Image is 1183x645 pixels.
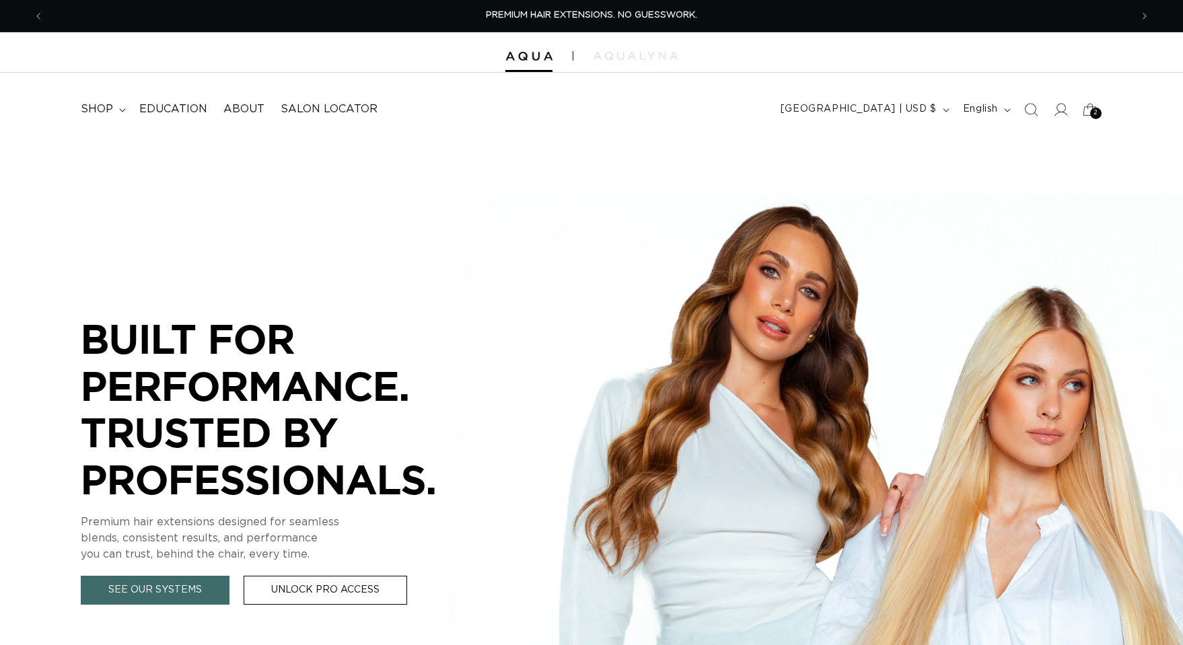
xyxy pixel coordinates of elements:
[139,102,207,116] span: Education
[781,102,937,116] span: [GEOGRAPHIC_DATA] | USD $
[215,94,273,124] a: About
[81,576,229,605] a: See Our Systems
[281,102,378,116] span: Salon Locator
[81,514,485,562] p: Premium hair extensions designed for seamless blends, consistent results, and performance you can...
[81,102,113,116] span: shop
[24,3,53,29] button: Previous announcement
[81,315,485,502] p: BUILT FOR PERFORMANCE. TRUSTED BY PROFESSIONALS.
[594,52,678,60] img: aqualyna.com
[1016,95,1046,124] summary: Search
[1094,108,1098,119] span: 2
[244,576,407,605] a: Unlock Pro Access
[955,97,1016,122] button: English
[273,94,386,124] a: Salon Locator
[963,102,998,116] span: English
[223,102,264,116] span: About
[486,11,697,20] span: PREMIUM HAIR EXTENSIONS. NO GUESSWORK.
[1130,3,1159,29] button: Next announcement
[73,94,131,124] summary: shop
[131,94,215,124] a: Education
[773,97,955,122] button: [GEOGRAPHIC_DATA] | USD $
[505,52,552,61] img: Aqua Hair Extensions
